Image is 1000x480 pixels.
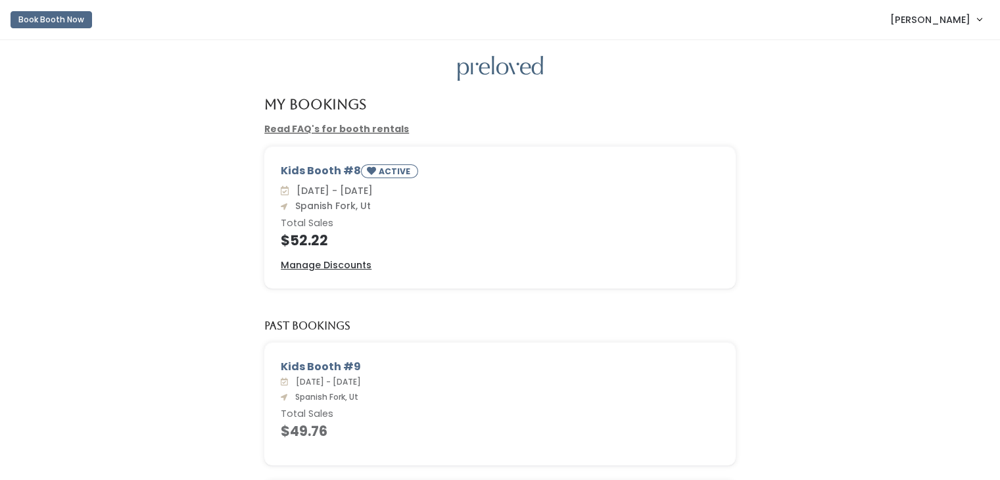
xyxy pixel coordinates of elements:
a: Read FAQ's for booth rentals [264,122,409,135]
button: Book Booth Now [11,11,92,28]
div: Kids Booth #9 [281,359,719,375]
span: Spanish Fork, Ut [290,199,371,212]
h5: Past Bookings [264,320,350,332]
span: [DATE] - [DATE] [291,376,361,387]
span: [PERSON_NAME] [890,12,970,27]
h6: Total Sales [281,218,719,229]
div: Kids Booth #8 [281,163,719,183]
a: Manage Discounts [281,258,371,272]
a: [PERSON_NAME] [877,5,995,34]
h6: Total Sales [281,409,719,420]
span: [DATE] - [DATE] [291,184,373,197]
span: Spanish Fork, Ut [290,391,358,402]
a: Book Booth Now [11,5,92,34]
h4: $49.76 [281,423,719,439]
img: preloved logo [458,56,543,82]
h4: $52.22 [281,233,719,248]
small: ACTIVE [379,166,413,177]
h4: My Bookings [264,97,366,112]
